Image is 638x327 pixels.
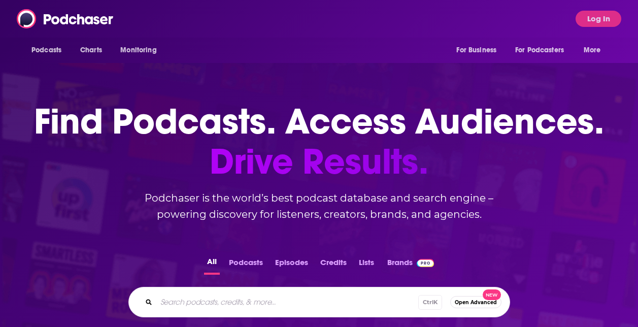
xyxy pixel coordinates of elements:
[17,9,114,28] img: Podchaser - Follow, Share and Rate Podcasts
[204,255,220,275] button: All
[156,294,418,310] input: Search podcasts, credits, & more...
[120,43,156,57] span: Monitoring
[31,43,61,57] span: Podcasts
[34,142,604,182] span: Drive Results.
[456,43,496,57] span: For Business
[576,11,621,27] button: Log In
[356,255,377,275] button: Lists
[577,41,614,60] button: open menu
[34,102,604,182] h1: Find Podcasts. Access Audiences.
[418,295,442,310] span: Ctrl K
[272,255,311,275] button: Episodes
[24,41,75,60] button: open menu
[417,259,434,267] img: Podchaser Pro
[455,300,497,305] span: Open Advanced
[80,43,102,57] span: Charts
[74,41,108,60] a: Charts
[584,43,601,57] span: More
[450,296,501,308] button: Open AdvancedNew
[449,41,509,60] button: open menu
[509,41,579,60] button: open menu
[317,255,350,275] button: Credits
[116,190,522,222] h2: Podchaser is the world’s best podcast database and search engine – powering discovery for listene...
[226,255,266,275] button: Podcasts
[113,41,170,60] button: open menu
[515,43,564,57] span: For Podcasters
[387,255,434,275] a: BrandsPodchaser Pro
[128,287,510,317] div: Search podcasts, credits, & more...
[483,289,501,300] span: New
